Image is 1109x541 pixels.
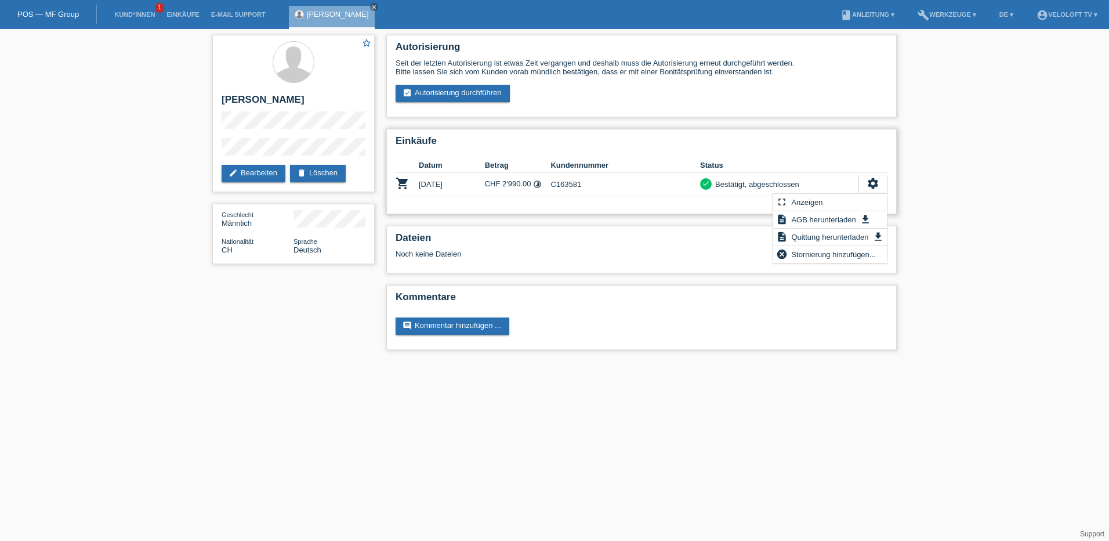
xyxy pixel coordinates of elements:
[860,214,871,225] i: get_app
[205,11,271,18] a: E-Mail Support
[297,168,306,178] i: delete
[789,195,824,209] span: Anzeigen
[1080,530,1104,538] a: Support
[222,210,293,228] div: Männlich
[840,9,852,21] i: book
[108,11,161,18] a: Kund*innen
[155,3,164,13] span: 1
[396,135,887,153] h2: Einkäufe
[307,10,369,19] a: [PERSON_NAME]
[293,246,321,254] span: Deutsch
[533,180,542,189] i: 24 Raten
[396,250,750,258] div: Noch keine Dateien
[789,212,857,226] span: AGB herunterladen
[361,38,372,48] i: star_border
[161,11,205,18] a: Einkäufe
[290,165,346,182] a: deleteLöschen
[396,318,509,335] a: commentKommentar hinzufügen ...
[419,158,485,172] th: Datum
[1031,11,1103,18] a: account_circleVeloLoft TV ▾
[712,178,799,190] div: Bestätigt, abgeschlossen
[835,11,900,18] a: bookAnleitung ▾
[396,85,510,102] a: assignment_turned_inAutorisierung durchführen
[485,158,551,172] th: Betrag
[1036,9,1048,21] i: account_circle
[293,238,317,245] span: Sprache
[222,94,365,111] h2: [PERSON_NAME]
[994,11,1019,18] a: DE ▾
[222,211,253,218] span: Geschlecht
[419,172,485,196] td: [DATE]
[702,179,710,187] i: check
[776,196,788,208] i: fullscreen
[222,246,233,254] span: Schweiz
[229,168,238,178] i: edit
[222,165,285,182] a: editBearbeiten
[776,214,788,225] i: description
[403,88,412,98] i: assignment_turned_in
[396,59,887,76] div: Seit der letzten Autorisierung ist etwas Zeit vergangen und deshalb muss die Autorisierung erneut...
[222,238,253,245] span: Nationalität
[396,176,409,190] i: POSP00023069
[370,3,378,11] a: close
[485,172,551,196] td: CHF 2'990.00
[396,291,887,309] h2: Kommentare
[700,158,858,172] th: Status
[918,9,929,21] i: build
[371,4,377,10] i: close
[361,38,372,50] a: star_border
[550,158,700,172] th: Kundennummer
[396,232,887,250] h2: Dateien
[550,172,700,196] td: C163581
[867,177,879,190] i: settings
[403,321,412,330] i: comment
[912,11,982,18] a: buildWerkzeuge ▾
[396,41,887,59] h2: Autorisierung
[17,10,79,19] a: POS — MF Group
